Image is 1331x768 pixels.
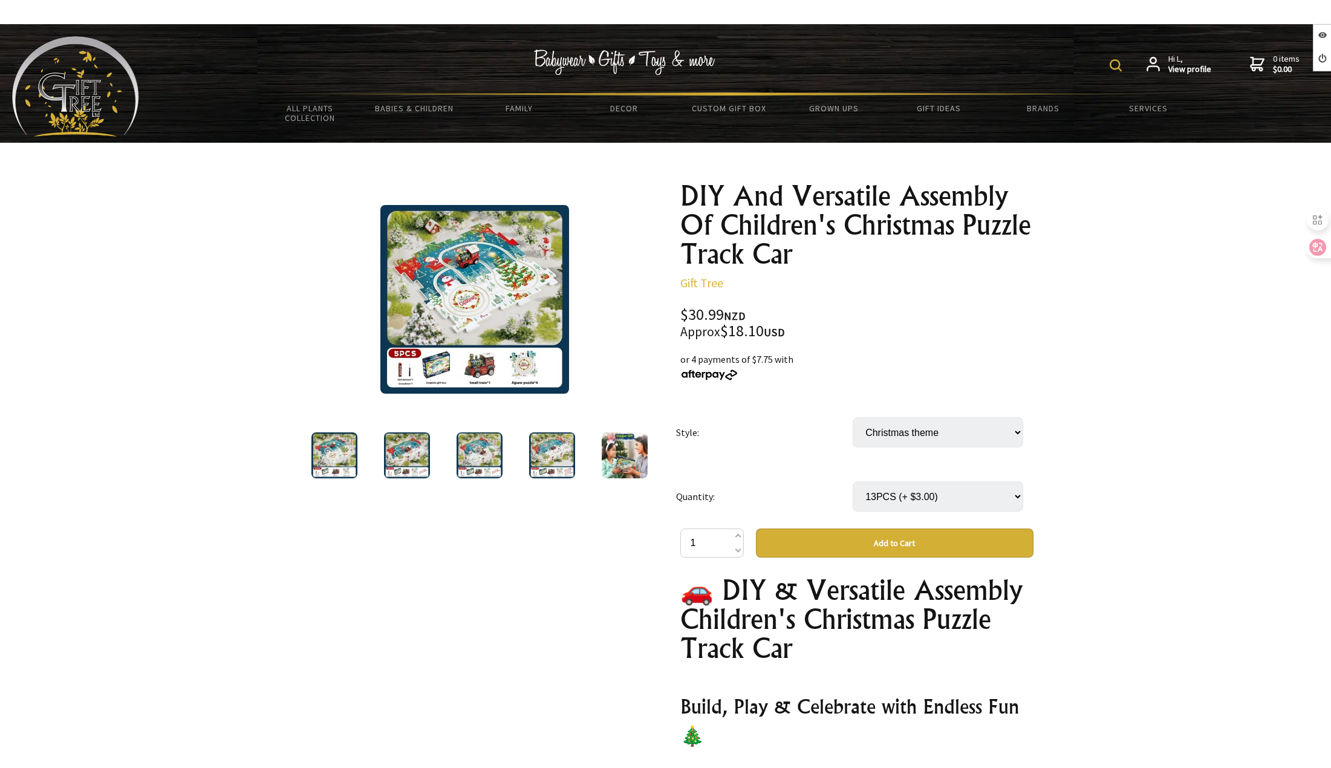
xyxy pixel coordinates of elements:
h1: 🚗 DIY & Versatile Assembly Children's Christmas Puzzle Track Car [680,576,1033,663]
h2: Build, Play & Celebrate with Endless Fun 🎄 [680,692,1033,750]
a: Grown Ups [781,96,886,121]
small: Approx [680,324,720,340]
img: Babywear - Gifts - Toys & more [534,50,715,75]
a: All Plants Collection [258,96,362,131]
img: product search [1110,59,1122,71]
a: Hi L,View profile [1147,54,1211,75]
img: DIY And Versatile Assembly Of Children's Christmas Puzzle Track Car [380,205,569,394]
a: Gift Ideas [886,96,991,121]
a: 0 items$0.00 [1250,54,1300,75]
td: Quantity: [676,464,853,529]
td: Style: [676,400,853,464]
img: DIY And Versatile Assembly Of Children's Christmas Puzzle Track Car [602,432,648,478]
img: DIY And Versatile Assembly Of Children's Christmas Puzzle Track Car [529,432,575,478]
img: DIY And Versatile Assembly Of Children's Christmas Puzzle Track Car [384,432,430,478]
a: Babies & Children [362,96,467,121]
span: 0 items [1273,53,1300,75]
a: Gift Tree [680,275,723,290]
a: Custom Gift Box [677,96,781,121]
h1: DIY And Versatile Assembly Of Children's Christmas Puzzle Track Car [680,181,1033,268]
button: Add to Cart [756,529,1033,558]
img: Afterpay [680,369,738,380]
div: $30.99 $18.10 [680,307,1033,340]
a: Decor [571,96,676,121]
strong: $0.00 [1273,64,1300,75]
span: Hi L, [1168,54,1211,75]
strong: View profile [1168,64,1211,75]
span: NZD [724,309,746,323]
span: USD [764,325,785,339]
div: or 4 payments of $7.75 with [680,352,1033,381]
img: DIY And Versatile Assembly Of Children's Christmas Puzzle Track Car [457,432,503,478]
img: Babyware - Gifts - Toys and more... [12,36,139,137]
a: Family [467,96,571,121]
img: DIY And Versatile Assembly Of Children's Christmas Puzzle Track Car [311,432,357,478]
a: Brands [991,96,1096,121]
a: Services [1096,96,1200,121]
